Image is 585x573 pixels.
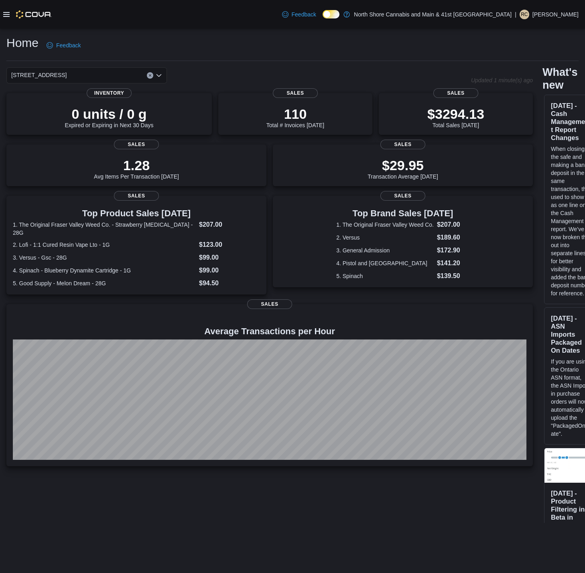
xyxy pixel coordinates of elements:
[336,221,434,229] dt: 1. The Original Fraser Valley Weed Co.
[542,66,577,91] h2: What's new
[94,157,179,180] div: Avg Items Per Transaction [DATE]
[336,246,434,254] dt: 3. General Admission
[520,10,529,19] div: Ron Chamberlain
[323,10,339,18] input: Dark Mode
[199,220,260,230] dd: $207.00
[380,191,425,201] span: Sales
[13,279,196,287] dt: 5. Good Supply - Melon Dream - 28G
[65,106,154,128] div: Expired or Expiring in Next 30 Days
[279,6,319,22] a: Feedback
[354,10,512,19] p: North Shore Cannabis and Main & 41st [GEOGRAPHIC_DATA]
[437,258,469,268] dd: $141.20
[437,246,469,255] dd: $172.90
[247,299,292,309] span: Sales
[273,88,318,98] span: Sales
[13,209,260,218] h3: Top Product Sales [DATE]
[156,72,162,79] button: Open list of options
[266,106,324,128] div: Total # Invoices [DATE]
[13,241,196,249] dt: 2. Lofi - 1:1 Cured Resin Vape Lto - 1G
[336,209,469,218] h3: Top Brand Sales [DATE]
[199,253,260,262] dd: $99.00
[437,220,469,230] dd: $207.00
[368,157,438,180] div: Transaction Average [DATE]
[532,10,579,19] p: [PERSON_NAME]
[13,254,196,262] dt: 3. Versus - Gsc - 28G
[87,88,132,98] span: Inventory
[13,221,196,237] dt: 1. The Original Fraser Valley Weed Co. - Strawberry [MEDICAL_DATA] - 28G
[13,266,196,274] dt: 4. Spinach - Blueberry Dynamite Cartridge - 1G
[6,35,39,51] h1: Home
[11,70,67,80] span: [STREET_ADDRESS]
[199,240,260,250] dd: $123.00
[292,10,316,18] span: Feedback
[266,106,324,122] p: 110
[437,233,469,242] dd: $189.60
[521,10,528,19] span: RC
[56,41,81,49] span: Feedback
[368,157,438,173] p: $29.95
[433,88,478,98] span: Sales
[16,10,52,18] img: Cova
[437,271,469,281] dd: $139.50
[43,37,84,53] a: Feedback
[515,10,516,19] p: |
[427,106,484,122] p: $3294.13
[427,106,484,128] div: Total Sales [DATE]
[114,140,159,149] span: Sales
[336,272,434,280] dt: 5. Spinach
[13,327,526,336] h4: Average Transactions per Hour
[147,72,153,79] button: Clear input
[199,266,260,275] dd: $99.00
[336,259,434,267] dt: 4. Pistol and [GEOGRAPHIC_DATA]
[336,234,434,242] dt: 2. Versus
[94,157,179,173] p: 1.28
[199,278,260,288] dd: $94.50
[114,191,159,201] span: Sales
[471,77,533,83] p: Updated 1 minute(s) ago
[380,140,425,149] span: Sales
[65,106,154,122] p: 0 units / 0 g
